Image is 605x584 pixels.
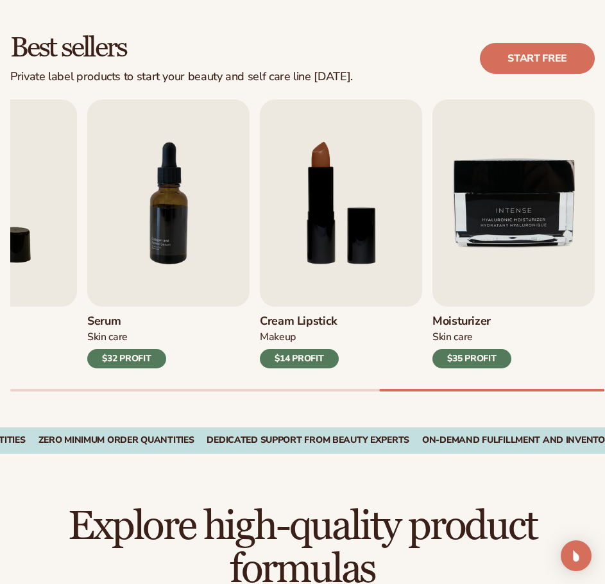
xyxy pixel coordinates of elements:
div: $32 PROFIT [87,349,166,368]
div: Private label products to start your beauty and self care line [DATE]. [10,70,353,84]
div: Dedicated Support From Beauty Experts [207,435,409,446]
div: Skin Care [432,331,511,344]
div: Open Intercom Messenger [561,540,592,571]
h3: Serum [87,314,166,329]
a: 9 / 9 [432,99,595,368]
a: 8 / 9 [260,99,422,368]
div: Makeup [260,331,339,344]
div: $14 PROFIT [260,349,339,368]
h3: Moisturizer [432,314,511,329]
div: Zero Minimum Order QuantitieS [38,435,194,446]
h3: Cream Lipstick [260,314,339,329]
a: Start free [480,43,595,74]
div: Skin Care [87,331,166,344]
h2: Best sellers [10,33,353,62]
a: 7 / 9 [87,99,250,368]
div: $35 PROFIT [432,349,511,368]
